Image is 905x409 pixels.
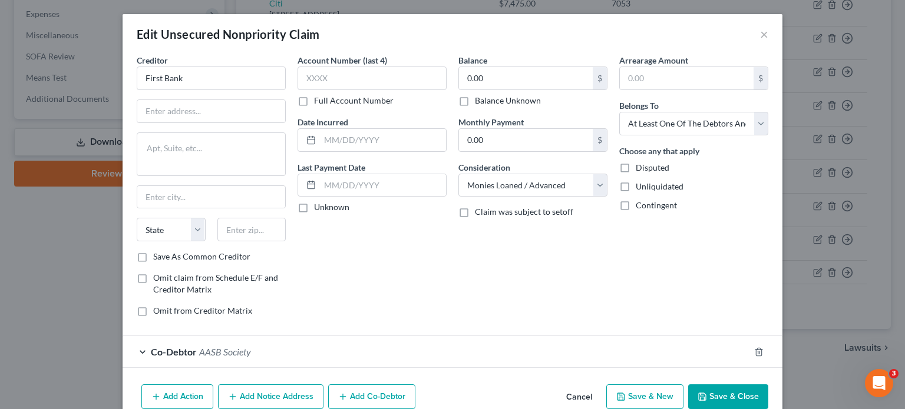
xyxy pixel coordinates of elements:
span: Disputed [636,162,669,172]
button: Save & Close [688,384,768,409]
label: Choose any that apply [619,145,699,157]
label: Balance Unknown [475,95,541,107]
input: 0.00 [459,129,593,151]
span: 3 [889,369,899,378]
span: AASB Society [199,346,251,357]
span: Belongs To [619,101,659,111]
label: Unknown [314,201,349,213]
button: Cancel [557,385,602,409]
input: Enter city... [137,186,285,208]
label: Full Account Number [314,95,394,107]
button: × [760,27,768,41]
label: Save As Common Creditor [153,251,250,262]
input: Enter zip... [217,218,286,241]
label: Last Payment Date [298,161,365,174]
span: Omit claim from Schedule E/F and Creditor Matrix [153,272,278,294]
div: $ [754,67,768,89]
input: 0.00 [620,67,754,89]
div: $ [593,67,607,89]
button: Save & New [606,384,683,409]
span: Creditor [137,55,168,65]
div: $ [593,129,607,151]
label: Consideration [458,161,510,174]
input: MM/DD/YYYY [320,129,446,151]
label: Balance [458,54,487,66]
div: Edit Unsecured Nonpriority Claim [137,26,320,42]
label: Monthly Payment [458,116,524,128]
span: Unliquidated [636,181,683,191]
input: 0.00 [459,67,593,89]
iframe: Intercom live chat [865,369,893,397]
button: Add Action [141,384,213,409]
span: Co-Debtor [151,346,197,357]
input: MM/DD/YYYY [320,174,446,197]
span: Omit from Creditor Matrix [153,305,252,315]
label: Account Number (last 4) [298,54,387,66]
span: Contingent [636,200,677,210]
label: Date Incurred [298,116,348,128]
input: XXXX [298,66,447,90]
input: Enter address... [137,100,285,122]
span: Claim was subject to setoff [475,207,573,217]
button: Add Co-Debtor [328,384,415,409]
button: Add Notice Address [218,384,323,409]
label: Arrearage Amount [619,54,688,66]
input: Search creditor by name... [137,66,286,90]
